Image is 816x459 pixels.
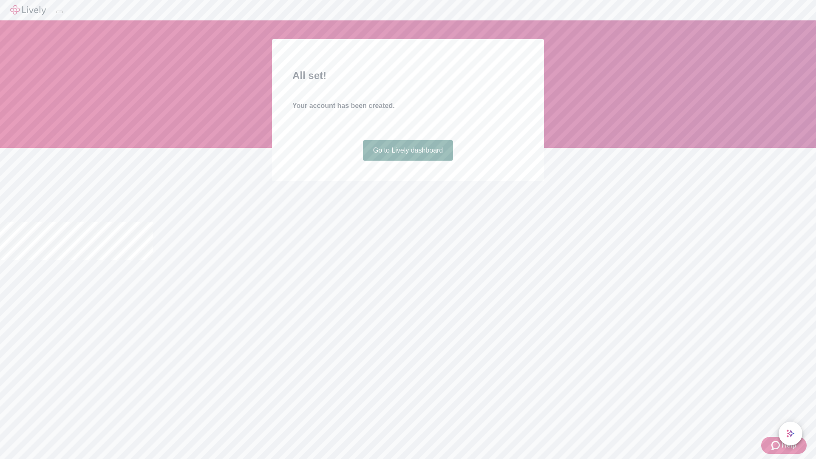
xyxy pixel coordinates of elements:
[10,5,46,15] img: Lively
[292,101,524,111] h4: Your account has been created.
[786,429,795,438] svg: Lively AI Assistant
[363,140,453,161] a: Go to Lively dashboard
[782,440,796,450] span: Help
[771,440,782,450] svg: Zendesk support icon
[761,437,807,454] button: Zendesk support iconHelp
[56,11,63,13] button: Log out
[292,68,524,83] h2: All set!
[779,422,802,445] button: chat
